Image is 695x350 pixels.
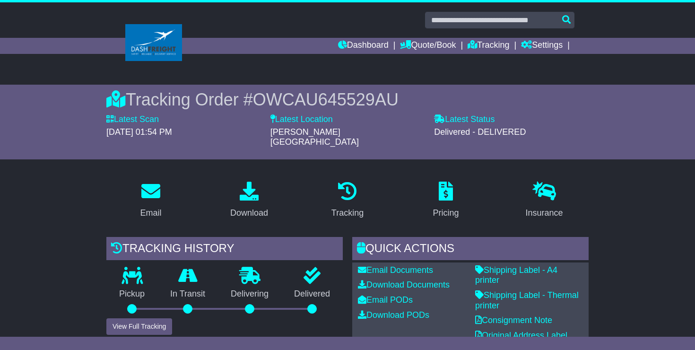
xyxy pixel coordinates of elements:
a: Consignment Note [475,315,552,325]
label: Latest Location [270,114,333,125]
a: Download [224,178,274,223]
a: Quote/Book [400,38,456,54]
div: Tracking history [106,237,343,262]
a: Download PODs [358,310,429,320]
a: Email Documents [358,265,433,275]
p: Delivering [218,289,281,299]
a: Shipping Label - Thermal printer [475,290,579,310]
a: Settings [521,38,563,54]
p: In Transit [157,289,218,299]
div: Tracking Order # [106,89,589,110]
a: Insurance [519,178,569,223]
p: Delivered [281,289,343,299]
a: Email [134,178,167,223]
div: Quick Actions [352,237,589,262]
label: Latest Status [434,114,495,125]
span: Delivered - DELIVERED [434,127,526,137]
label: Latest Scan [106,114,159,125]
span: OWCAU645529AU [253,90,399,109]
a: Original Address Label [475,331,567,340]
a: Email PODs [358,295,413,305]
div: Download [230,207,268,219]
div: Tracking [331,207,364,219]
div: Email [140,207,161,219]
span: [DATE] 01:54 PM [106,127,172,137]
span: [PERSON_NAME][GEOGRAPHIC_DATA] [270,127,359,147]
a: Tracking [325,178,370,223]
a: Tracking [468,38,509,54]
div: Pricing [433,207,459,219]
a: Dashboard [338,38,389,54]
p: Pickup [106,289,157,299]
button: View Full Tracking [106,318,172,335]
a: Pricing [426,178,465,223]
a: Download Documents [358,280,450,289]
a: Shipping Label - A4 printer [475,265,557,285]
div: Insurance [525,207,563,219]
